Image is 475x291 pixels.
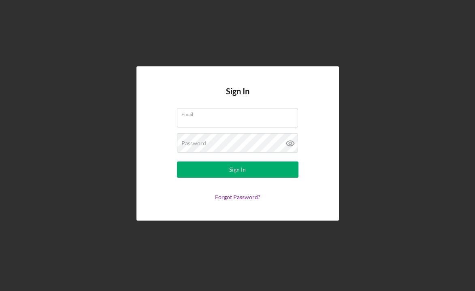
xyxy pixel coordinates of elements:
label: Password [181,140,206,147]
div: Sign In [229,161,246,178]
label: Email [181,108,298,117]
h4: Sign In [226,87,249,108]
button: Sign In [177,161,298,178]
a: Forgot Password? [215,193,260,200]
